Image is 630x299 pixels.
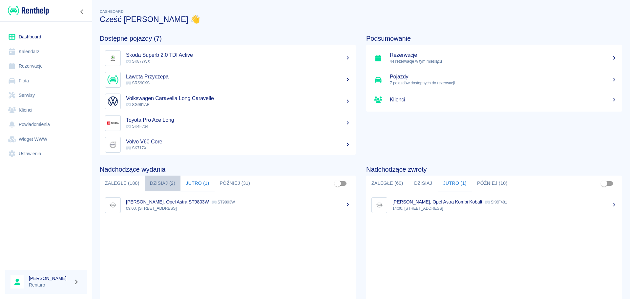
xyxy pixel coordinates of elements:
a: ImageSkoda Superb 2.0 TDI Active SK877WX [100,47,356,69]
img: Image [107,95,119,108]
button: Jutro (1) [180,176,214,191]
a: Widget WWW [5,132,87,147]
p: ST9803W [212,200,235,204]
h5: Toyota Pro Ace Long [126,117,350,123]
button: Później (10) [472,176,513,191]
span: SG961AR [126,102,150,107]
a: Serwisy [5,88,87,103]
img: Image [107,199,119,211]
p: 14:00, [STREET_ADDRESS] [392,205,617,211]
img: Image [107,139,119,151]
a: Image[PERSON_NAME], Opel Astra Kombi Kobalt SK6F48114:00, [STREET_ADDRESS] [366,194,622,216]
span: Pokaż przypisane tylko do mnie [331,177,344,190]
a: ImageLaweta Przyczepa SRS90XS [100,69,356,91]
h5: Pojazdy [390,74,617,80]
button: Później (31) [215,176,256,191]
span: SK877WX [126,59,150,64]
h4: Dostępne pojazdy (7) [100,34,356,42]
h5: Skoda Superb 2.0 TDI Active [126,52,350,58]
p: 7 pojazdów dostępnych do rezerwacji [390,80,617,86]
button: Dzisiaj (2) [145,176,181,191]
button: Zaległe (60) [366,176,409,191]
h5: Rezerwacje [390,52,617,58]
button: Dzisiaj [409,176,438,191]
a: Dashboard [5,30,87,44]
button: Zaległe (188) [100,176,145,191]
button: Zwiń nawigację [77,8,87,16]
h4: Nadchodzące zwroty [366,165,622,173]
h5: Volvo V60 Core [126,139,350,145]
a: Rezerwacje [5,59,87,74]
a: Klienci [5,103,87,117]
p: 09:00, [STREET_ADDRESS] [126,205,350,211]
a: ImageVolvo V60 Core SK717XL [100,134,356,156]
span: Pokaż przypisane tylko do mnie [598,177,610,190]
p: [PERSON_NAME], Opel Astra ST9803W [126,199,209,204]
button: Jutro (1) [438,176,472,191]
h6: [PERSON_NAME] [29,275,71,282]
h5: Klienci [390,96,617,103]
span: SK717XL [126,146,149,150]
img: Image [107,52,119,64]
p: Rentaro [29,282,71,288]
a: Rezerwacje44 rezerwacje w tym miesiącu [366,47,622,69]
h4: Podsumowanie [366,34,622,42]
a: Klienci [366,91,622,109]
img: Image [373,199,386,211]
a: ImageVolkswagen Caravella Long Caravelle SG961AR [100,91,356,112]
p: 44 rezerwacje w tym miesiącu [390,58,617,64]
a: Renthelp logo [5,5,49,16]
a: Ustawienia [5,146,87,161]
p: SK6F481 [485,200,507,204]
h4: Nadchodzące wydania [100,165,356,173]
img: Image [107,74,119,86]
img: Image [107,117,119,129]
span: SK4F734 [126,124,148,129]
a: Pojazdy7 pojazdów dostępnych do rezerwacji [366,69,622,91]
span: Dashboard [100,10,124,13]
h3: Cześć [PERSON_NAME] 👋 [100,15,622,24]
img: Renthelp logo [8,5,49,16]
a: Kalendarz [5,44,87,59]
a: ImageToyota Pro Ace Long SK4F734 [100,112,356,134]
h5: Volkswagen Caravella Long Caravelle [126,95,350,102]
a: Flota [5,74,87,88]
a: Powiadomienia [5,117,87,132]
a: Image[PERSON_NAME], Opel Astra ST9803W ST9803W09:00, [STREET_ADDRESS] [100,194,356,216]
h5: Laweta Przyczepa [126,74,350,80]
span: SRS90XS [126,81,150,85]
p: [PERSON_NAME], Opel Astra Kombi Kobalt [392,199,482,204]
